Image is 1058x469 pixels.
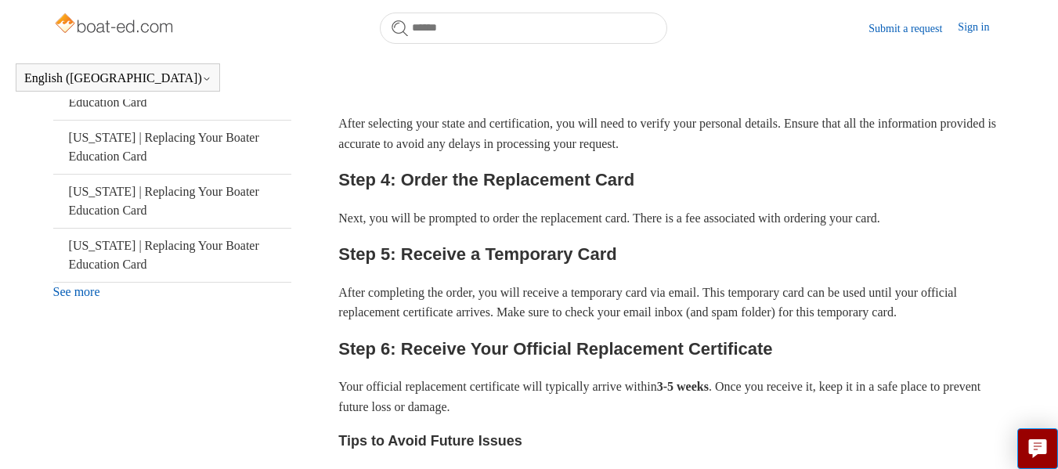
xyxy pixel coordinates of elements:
[338,283,1005,323] p: After completing the order, you will receive a temporary card via email. This temporary card can ...
[53,229,291,282] a: [US_STATE] | Replacing Your Boater Education Card
[338,335,1005,363] h2: Step 6: Receive Your Official Replacement Certificate
[958,19,1005,38] a: Sign in
[338,377,1005,417] p: Your official replacement certificate will typically arrive within . Once you receive it, keep it...
[338,208,1005,229] p: Next, you will be prompted to order the replacement card. There is a fee associated with ordering...
[338,114,1005,153] p: After selecting your state and certification, you will need to verify your personal details. Ensu...
[380,13,667,44] input: Search
[338,240,1005,268] h2: Step 5: Receive a Temporary Card
[53,121,291,174] a: [US_STATE] | Replacing Your Boater Education Card
[868,20,958,37] a: Submit a request
[53,175,291,228] a: [US_STATE] | Replacing Your Boater Education Card
[53,9,178,41] img: Boat-Ed Help Center home page
[657,380,709,393] strong: 3-5 weeks
[53,285,100,298] a: See more
[24,71,211,85] button: English ([GEOGRAPHIC_DATA])
[1017,428,1058,469] button: Live chat
[338,166,1005,193] h2: Step 4: Order the Replacement Card
[338,430,1005,453] h3: Tips to Avoid Future Issues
